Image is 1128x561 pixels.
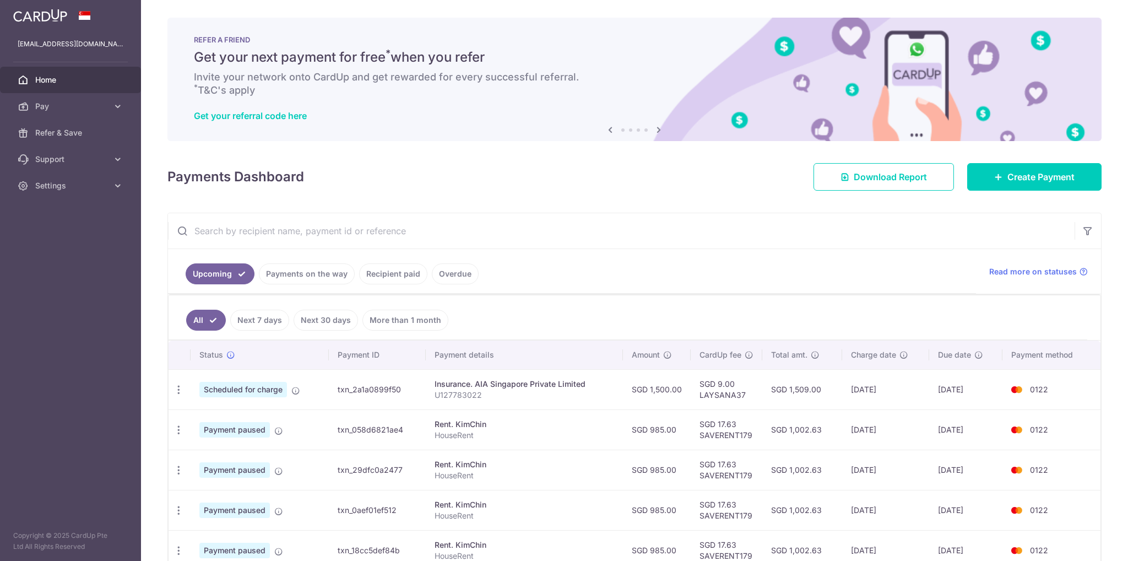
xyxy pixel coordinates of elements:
a: Create Payment [967,163,1102,191]
td: SGD 1,002.63 [762,409,842,450]
span: Charge date [851,349,896,360]
span: Payment paused [199,503,270,518]
a: Recipient paid [359,263,427,284]
span: Payment paused [199,462,270,478]
span: Amount [632,349,660,360]
img: Bank Card [1006,504,1028,517]
span: Payment paused [199,422,270,438]
th: Payment method [1002,341,1100,369]
a: Get your referral code here [194,110,307,121]
iframe: Opens a widget where you can find more information [1057,528,1117,555]
a: Read more on statuses [989,266,1088,277]
span: 0122 [1030,385,1048,394]
td: SGD 985.00 [623,450,691,490]
img: Bank Card [1006,463,1028,477]
td: SGD 985.00 [623,490,691,530]
span: Read more on statuses [989,266,1077,277]
img: Bank Card [1006,383,1028,396]
a: Download Report [814,163,954,191]
span: Due date [938,349,971,360]
td: SGD 17.63 SAVERENT179 [691,409,762,450]
span: Payment paused [199,543,270,558]
img: RAF banner [167,18,1102,141]
p: [EMAIL_ADDRESS][DOMAIN_NAME] [18,39,123,50]
img: CardUp [13,9,67,22]
span: Settings [35,180,108,191]
h4: Payments Dashboard [167,167,304,187]
span: Support [35,154,108,165]
div: Rent. KimChin [435,419,614,430]
p: HouseRent [435,510,614,521]
td: [DATE] [842,490,930,530]
td: [DATE] [929,490,1002,530]
td: txn_0aef01ef512 [329,490,426,530]
span: 0122 [1030,546,1048,555]
td: txn_2a1a0899f50 [329,369,426,409]
td: SGD 17.63 SAVERENT179 [691,490,762,530]
h6: Invite your network onto CardUp and get rewarded for every successful referral. T&C's apply [194,71,1075,97]
div: Rent. KimChin [435,499,614,510]
td: SGD 1,002.63 [762,450,842,490]
td: SGD 985.00 [623,409,691,450]
td: SGD 1,509.00 [762,369,842,409]
td: txn_058d6821ae4 [329,409,426,450]
td: SGD 17.63 SAVERENT179 [691,450,762,490]
span: Scheduled for charge [199,382,287,397]
h5: Get your next payment for free when you refer [194,48,1075,66]
div: Rent. KimChin [435,540,614,551]
p: HouseRent [435,470,614,481]
td: SGD 9.00 LAYSANA37 [691,369,762,409]
span: 0122 [1030,465,1048,474]
p: REFER A FRIEND [194,35,1075,44]
td: [DATE] [929,369,1002,409]
span: CardUp fee [699,349,741,360]
th: Payment ID [329,341,426,369]
a: All [186,310,226,331]
td: [DATE] [842,369,930,409]
span: Download Report [854,170,927,184]
a: Payments on the way [259,263,355,284]
td: [DATE] [842,450,930,490]
td: SGD 1,500.00 [623,369,691,409]
div: Rent. KimChin [435,459,614,470]
th: Payment details [426,341,622,369]
img: Bank Card [1006,544,1028,557]
span: Status [199,349,223,360]
div: Insurance. AIA Singapore Private Limited [435,379,614,390]
span: Pay [35,101,108,112]
a: Next 7 days [230,310,289,331]
span: Create Payment [1007,170,1075,184]
p: HouseRent [435,430,614,441]
td: txn_29dfc0a2477 [329,450,426,490]
span: 0122 [1030,425,1048,434]
span: Total amt. [771,349,807,360]
a: Next 30 days [294,310,358,331]
td: [DATE] [929,409,1002,450]
img: Bank Card [1006,423,1028,436]
span: Refer & Save [35,127,108,138]
td: SGD 1,002.63 [762,490,842,530]
a: More than 1 month [362,310,448,331]
input: Search by recipient name, payment id or reference [168,213,1075,249]
p: U127783022 [435,390,614,401]
a: Upcoming [186,263,254,284]
td: [DATE] [929,450,1002,490]
span: Home [35,74,108,85]
a: Overdue [432,263,479,284]
span: 0122 [1030,505,1048,515]
td: [DATE] [842,409,930,450]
